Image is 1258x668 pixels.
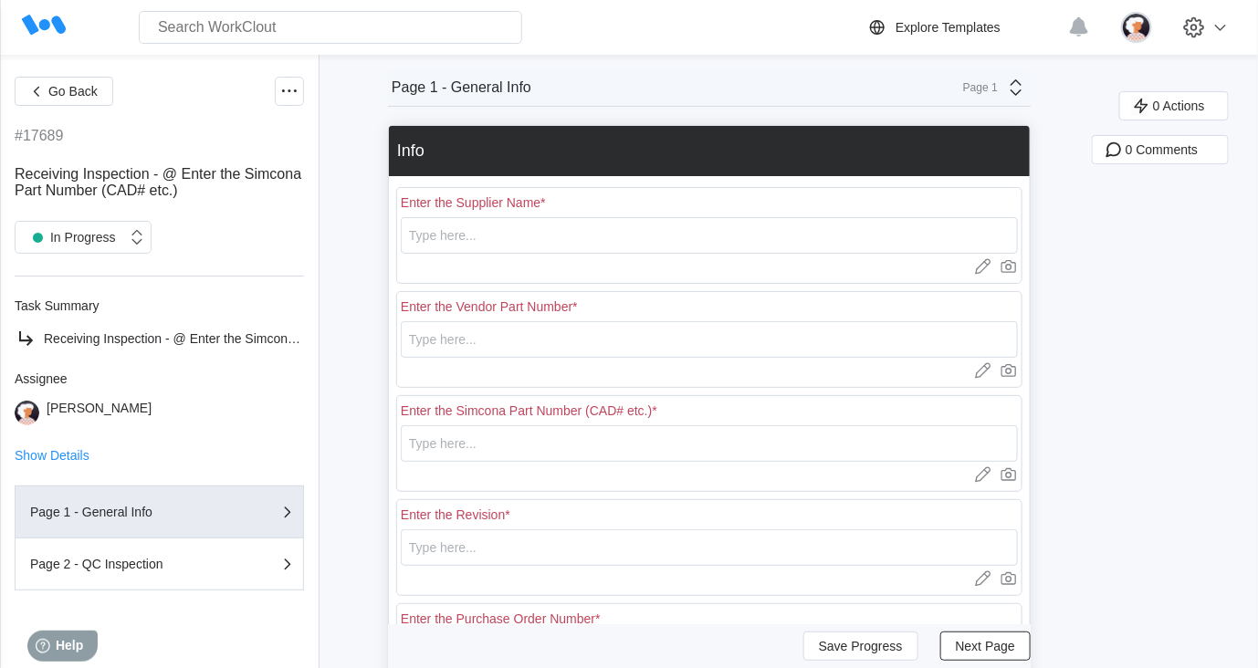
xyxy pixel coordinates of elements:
img: user-4.png [15,401,39,425]
div: Page 1 - General Info [30,506,213,518]
button: Show Details [15,449,89,462]
div: Enter the Vendor Part Number [401,299,578,314]
button: 0 Comments [1092,135,1229,164]
span: 0 Comments [1126,143,1198,156]
div: Info [397,141,425,161]
div: Explore Templates [896,20,1001,35]
div: Assignee [15,371,304,386]
div: Enter the Revision [401,507,510,522]
div: Page 2 - QC Inspection [30,558,213,570]
button: 0 Actions [1119,91,1229,120]
button: Page 2 - QC Inspection [15,538,304,590]
button: Next Page [940,631,1031,661]
span: Receiving Inspection - @ Enter the Simcona Part Number (CAD# etc.) [44,331,441,346]
span: Receiving Inspection - @ Enter the Simcona Part Number (CAD# etc.) [15,166,301,198]
button: Page 1 - General Info [15,485,304,538]
button: Go Back [15,77,113,106]
input: Type here... [401,529,1018,566]
span: Go Back [48,85,98,98]
span: 0 Actions [1153,99,1205,112]
input: Type here... [401,321,1018,358]
div: #17689 [15,128,63,144]
input: Type here... [401,217,1018,254]
div: In Progress [25,224,116,250]
span: Next Page [956,640,1015,652]
div: Page 1 [952,81,998,94]
div: [PERSON_NAME] [47,401,152,425]
span: Save Progress [819,640,903,652]
div: Enter the Purchase Order Number [401,611,601,626]
div: Task Summary [15,298,304,313]
div: Enter the Supplier Name [401,195,546,210]
div: Enter the Simcona Part Number (CAD# etc.) [401,403,657,418]
button: Save Progress [803,631,918,661]
input: Search WorkClout [139,11,522,44]
input: Type here... [401,425,1018,462]
a: Explore Templates [866,16,1059,38]
img: user-4.png [1121,12,1152,43]
a: Receiving Inspection - @ Enter the Simcona Part Number (CAD# etc.) [15,328,304,350]
div: Page 1 - General Info [392,79,531,96]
